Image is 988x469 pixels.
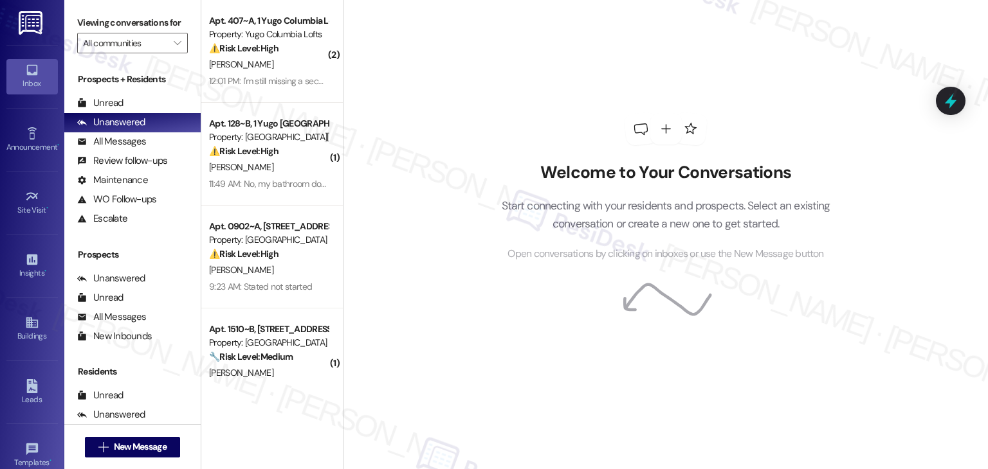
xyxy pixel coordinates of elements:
[209,145,279,157] strong: ⚠️ Risk Level: High
[44,267,46,276] span: •
[77,408,145,421] div: Unanswered
[19,11,45,35] img: ResiDesk Logo
[209,178,541,190] div: 11:49 AM: No, my bathroom door is still sticking at the top resulting in it not latching/locking
[209,323,328,336] div: Apt. 1510~B, [STREET_ADDRESS]
[64,248,201,261] div: Prospects
[209,75,553,87] div: 12:01 PM: I'm still missing a second shelf for the bottom of the fridge door. They only installed 1
[77,330,152,343] div: New Inbounds
[77,310,146,324] div: All Messages
[209,28,328,41] div: Property: Yugo Columbia Lofts
[85,437,180,457] button: New Message
[482,197,850,233] p: Start connecting with your residents and prospects. Select an existing conversation or create a n...
[64,73,201,86] div: Prospects + Residents
[46,204,48,213] span: •
[77,116,145,129] div: Unanswered
[209,233,328,247] div: Property: [GEOGRAPHIC_DATA]
[77,96,123,110] div: Unread
[174,38,181,48] i: 
[209,281,312,292] div: 9:23 AM: Stated not started
[209,336,328,350] div: Property: [GEOGRAPHIC_DATA]
[98,442,108,452] i: 
[114,440,167,454] span: New Message
[77,272,145,285] div: Unanswered
[209,117,328,130] div: Apt. 128~B, 1 Yugo [GEOGRAPHIC_DATA][PERSON_NAME]
[50,456,51,465] span: •
[77,291,123,305] div: Unread
[77,212,127,226] div: Escalate
[6,249,58,283] a: Insights •
[77,135,146,148] div: All Messages
[209,220,328,233] div: Apt. 0902~A, [STREET_ADDRESS]
[209,42,279,54] strong: ⚠️ Risk Level: High
[482,163,850,183] h2: Welcome to Your Conversations
[209,264,273,276] span: [PERSON_NAME]
[83,33,167,53] input: All communities
[77,13,188,33] label: Viewing conversations for
[77,193,156,206] div: WO Follow-ups
[6,312,58,346] a: Buildings
[508,246,823,262] span: Open conversations by clicking on inboxes or use the New Message button
[77,389,123,402] div: Unread
[209,161,273,173] span: [PERSON_NAME]
[6,59,58,94] a: Inbox
[209,351,293,362] strong: 🔧 Risk Level: Medium
[209,58,273,70] span: [PERSON_NAME]
[6,186,58,220] a: Site Visit •
[209,248,279,260] strong: ⚠️ Risk Level: High
[77,173,148,187] div: Maintenance
[209,130,328,144] div: Property: [GEOGRAPHIC_DATA][PERSON_NAME]
[64,365,201,378] div: Residents
[209,367,273,378] span: [PERSON_NAME]
[57,141,59,150] span: •
[209,14,328,28] div: Apt. 407~A, 1 Yugo Columbia Lofts
[6,375,58,410] a: Leads
[77,154,167,168] div: Review follow-ups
